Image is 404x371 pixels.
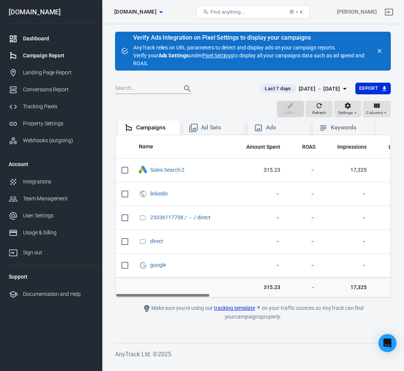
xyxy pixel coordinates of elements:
[23,229,93,237] div: Usage & billing
[331,124,369,132] div: Keywords
[3,81,99,98] a: Conversions Report
[139,237,147,246] svg: Direct
[197,6,310,18] button: Find anything...⌘ + K
[23,120,93,128] div: Property Settings
[23,52,93,60] div: Campaign Report
[3,64,99,81] a: Landing Page Report
[237,238,280,245] span: －
[3,132,99,149] a: Webhooks (outgoing)
[115,84,175,94] input: Search...
[292,238,316,245] span: －
[306,101,333,117] button: Refresh
[210,9,245,15] span: Find anything...
[139,189,147,199] svg: UTM & Web Traffic
[150,262,167,268] span: google
[327,190,367,198] span: －
[23,178,93,186] div: Integrations
[327,262,367,269] span: －
[139,143,163,151] span: Name
[337,143,367,151] span: Impressions
[327,142,367,151] span: The number of times your ads were on screen.
[23,69,93,77] div: Landing Page Report
[3,268,99,286] li: Support
[302,143,316,151] span: ROAS
[292,283,316,291] span: －
[292,214,316,222] span: －
[150,239,164,244] span: direct
[237,166,280,174] span: 315.23
[23,35,93,43] div: Dashboard
[3,98,99,115] a: Tracking Pixels
[150,215,212,220] span: 23036117708 / － / direct
[150,167,186,172] span: Sales-Search-2
[237,262,280,269] span: －
[292,142,316,151] span: The total return on ad spend
[3,47,99,64] a: Campaign Report
[266,124,304,132] div: Ads
[3,190,99,207] a: Team Management
[327,238,367,245] span: －
[158,52,189,58] strong: Ads Settings
[327,214,367,222] span: －
[3,155,99,173] li: Account
[378,334,396,352] div: Open Intercom Messenger
[115,349,391,359] h6: AnyTrack Ltd. © 2025
[3,115,99,132] a: Property Settings
[150,238,163,244] a: direct
[380,3,398,21] a: Sign out
[115,304,391,321] div: Make sure you're using our on your traffic sources so AnyTrack can find your campaigns properly.
[237,283,280,291] span: 315.23
[338,109,353,116] span: Settings
[23,290,93,298] div: Documentation and Help
[139,166,147,174] div: Google Ads
[214,304,261,312] a: tracking template
[355,83,391,94] button: Export
[178,80,197,98] button: Search
[115,135,390,297] div: scrollable content
[150,167,184,173] a: Sales-Search-2
[133,35,370,68] div: AnyTrack relies on URL parameters to detect and display ads on your campaign reports. Verify your...
[337,142,367,151] span: The number of times your ads were on screen.
[3,173,99,190] a: Integrations
[3,9,99,15] div: [DOMAIN_NAME]
[139,261,147,270] svg: Google
[237,214,280,222] span: －
[292,190,316,198] span: －
[289,9,303,15] div: ⌘ + K
[23,212,93,220] div: User Settings
[312,109,326,116] span: Refresh
[366,109,383,116] span: Columns
[139,143,153,151] span: Name
[334,101,361,117] button: Settings
[327,166,367,174] span: 17,325
[202,52,233,60] a: Pixel Settings
[246,142,280,151] span: The estimated total amount of money you've spent on your campaign, ad set or ad during its schedule.
[23,86,93,94] div: Conversions Report
[23,103,93,111] div: Tracking Pixels
[150,191,169,196] span: linkedin
[139,213,147,222] svg: Direct
[374,46,385,56] button: close
[337,8,377,16] div: Account id: Z7eiIvhy
[3,30,99,47] a: Dashboard
[3,241,99,261] a: Sign out
[3,224,99,241] a: Usage & billing
[201,124,239,132] div: Ad Sets
[3,207,99,224] a: User Settings
[246,143,280,151] span: Amount Spent
[363,101,391,117] button: Columns
[299,84,340,94] div: [DATE] － [DATE]
[262,85,294,92] span: Last 7 days
[237,142,280,151] span: The estimated total amount of money you've spent on your campaign, ad set or ad during its schedule.
[23,249,93,257] div: Sign out
[133,34,370,42] div: Verify Ads Integration on Pixel Settings to display your campaigns
[23,195,93,203] div: Team Management
[150,191,168,197] a: linkedin
[150,262,166,268] a: google
[327,283,367,291] span: 17,325
[292,262,316,269] span: －
[111,5,166,19] button: [DOMAIN_NAME]
[292,166,316,174] span: －
[136,124,174,132] div: Campaigns
[302,142,316,151] span: The total return on ad spend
